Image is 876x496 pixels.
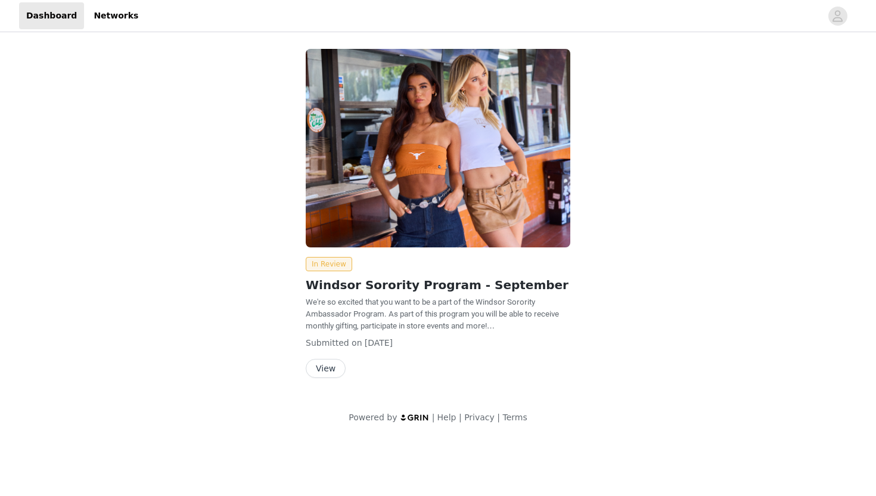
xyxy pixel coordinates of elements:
[86,2,145,29] a: Networks
[306,338,362,348] span: Submitted on
[437,413,456,422] a: Help
[306,49,570,247] img: Windsor
[306,257,352,271] span: In Review
[832,7,843,26] div: avatar
[497,413,500,422] span: |
[306,364,346,373] a: View
[432,413,435,422] span: |
[502,413,527,422] a: Terms
[400,414,430,421] img: logo
[365,338,393,348] span: [DATE]
[349,413,397,422] span: Powered by
[459,413,462,422] span: |
[306,276,570,294] h2: Windsor Sorority Program - September
[306,359,346,378] button: View
[464,413,495,422] a: Privacy
[19,2,84,29] a: Dashboard
[306,297,559,330] span: We're so excited that you want to be a part of the Windsor Sorority Ambassador Program. As part o...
